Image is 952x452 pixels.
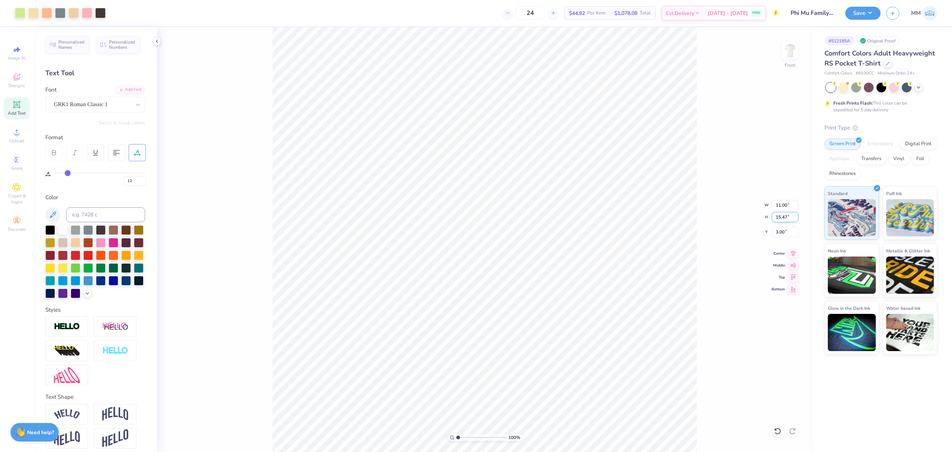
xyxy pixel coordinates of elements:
img: 3d Illusion [54,345,80,357]
img: Puff Ink [886,199,934,236]
img: Rise [102,429,128,448]
span: $1,078.08 [614,9,637,17]
img: Neon Ink [828,257,876,294]
span: 100 % [508,434,520,441]
div: Styles [45,306,145,314]
span: Standard [828,190,848,197]
div: Text Shape [45,393,145,401]
span: Minimum Order: 24 + [878,70,915,77]
span: Personalized Names [58,39,85,50]
img: Arc [54,409,80,419]
strong: Need help? [27,429,54,436]
div: Print Type [824,124,937,132]
div: Color [45,193,145,202]
span: Center [772,251,785,256]
span: Upload [9,138,24,144]
span: MM [911,9,921,17]
img: Flag [54,431,80,446]
strong: Fresh Prints Flash: [833,100,873,106]
img: Shadow [102,322,128,331]
span: Greek [11,165,23,171]
div: Text Tool [45,68,145,78]
img: Negative Space [102,347,128,355]
span: $44.92 [569,9,585,17]
div: # 512185A [824,36,854,45]
span: Image AI [8,55,26,61]
div: Applique [824,153,854,165]
span: Metallic & Glitter Ink [886,247,930,255]
div: Original Proof [858,36,900,45]
div: Rhinestones [824,168,861,179]
label: Font [45,86,57,94]
div: Front [785,62,795,69]
div: Foil [911,153,929,165]
img: Metallic & Glitter Ink [886,257,934,294]
span: Personalized Numbers [109,39,135,50]
img: Free Distort [54,367,80,383]
button: Save [845,7,881,20]
span: # 6030CC [856,70,874,77]
span: FREE [752,10,760,16]
span: Add Text [8,110,26,116]
span: Clipart & logos [4,193,30,205]
img: Standard [828,199,876,236]
span: Top [772,275,785,280]
span: Bottom [772,287,785,292]
span: [DATE] - [DATE] [708,9,748,17]
span: Middle [772,263,785,268]
div: Format [45,133,146,142]
span: Designs [9,83,25,89]
span: Puff Ink [886,190,902,197]
span: Comfort Colors Adult Heavyweight RS Pocket T-Shirt [824,49,935,68]
div: This color can be expedited for 5 day delivery. [833,100,925,113]
span: Water based Ink [886,304,920,312]
input: e.g. 7428 c [66,207,145,222]
div: Screen Print [824,139,861,150]
span: Per Item [587,9,605,17]
span: Est. Delivery [666,9,694,17]
span: Comfort Colors [824,70,852,77]
input: – – [516,6,545,20]
div: Digital Print [900,139,936,150]
img: Front [782,43,797,58]
span: Neon Ink [828,247,846,255]
span: Decorate [8,226,26,232]
input: Untitled Design [785,6,840,20]
div: Embroidery [863,139,898,150]
img: Mariah Myssa Salurio [923,6,937,20]
img: Glow in the Dark Ink [828,314,876,351]
img: Water based Ink [886,314,934,351]
a: MM [911,6,937,20]
img: Stroke [54,322,80,331]
div: Transfers [856,153,886,165]
img: Arch [102,407,128,421]
span: Total [640,9,651,17]
div: Add Font [116,86,145,94]
button: Switch to Greek Letters [99,120,145,126]
div: Vinyl [888,153,909,165]
span: Glow in the Dark Ink [828,304,870,312]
